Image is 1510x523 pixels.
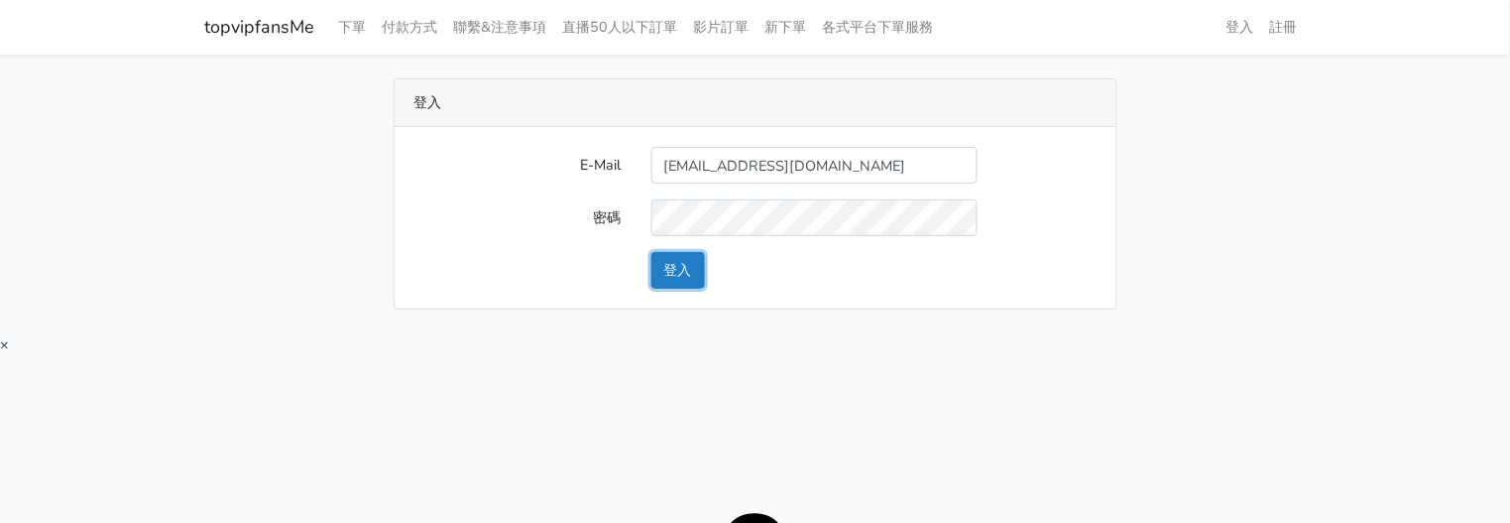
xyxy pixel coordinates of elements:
[446,8,555,47] a: 聯繫&注意事項
[331,8,375,47] a: 下單
[651,252,705,289] button: 登入
[686,8,757,47] a: 影片訂單
[400,199,637,236] label: 密碼
[395,79,1116,127] div: 登入
[555,8,686,47] a: 直播50人以下訂單
[375,8,446,47] a: 付款方式
[1262,8,1306,47] a: 註冊
[400,147,637,184] label: E-Mail
[757,8,815,47] a: 新下單
[815,8,942,47] a: 各式平台下單服務
[1219,8,1262,47] a: 登入
[205,8,315,47] a: topvipfansMe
